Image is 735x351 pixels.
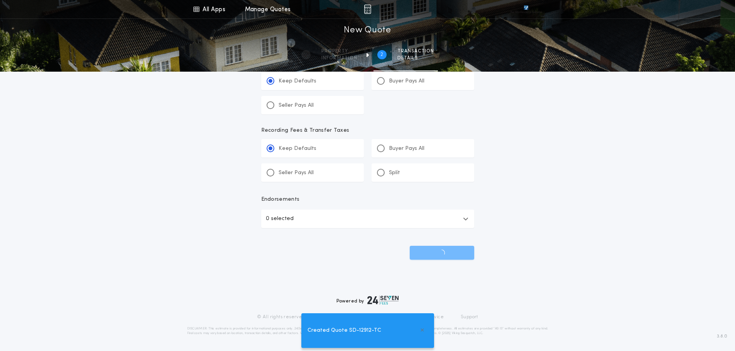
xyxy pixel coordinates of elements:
p: Buyer Pays All [389,77,424,85]
div: Powered by [336,296,399,305]
p: Endorsements [261,196,474,203]
p: Recording Fees & Transfer Taxes [261,127,474,134]
span: Property [321,48,357,54]
span: Transaction [397,48,434,54]
img: img [364,5,371,14]
img: logo [367,296,399,305]
p: Seller Pays All [279,169,314,177]
img: vs-icon [510,5,542,13]
h1: New Quote [344,24,391,37]
span: details [397,55,434,61]
h2: 2 [380,52,383,58]
p: Buyer Pays All [389,145,424,153]
span: information [321,55,357,61]
span: Created Quote SD-12912-TC [308,326,381,335]
p: Seller Pays All [279,102,314,109]
p: 0 selected [266,214,294,223]
p: Keep Defaults [279,145,316,153]
p: Split [389,169,400,177]
p: Keep Defaults [279,77,316,85]
button: 0 selected [261,210,474,228]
